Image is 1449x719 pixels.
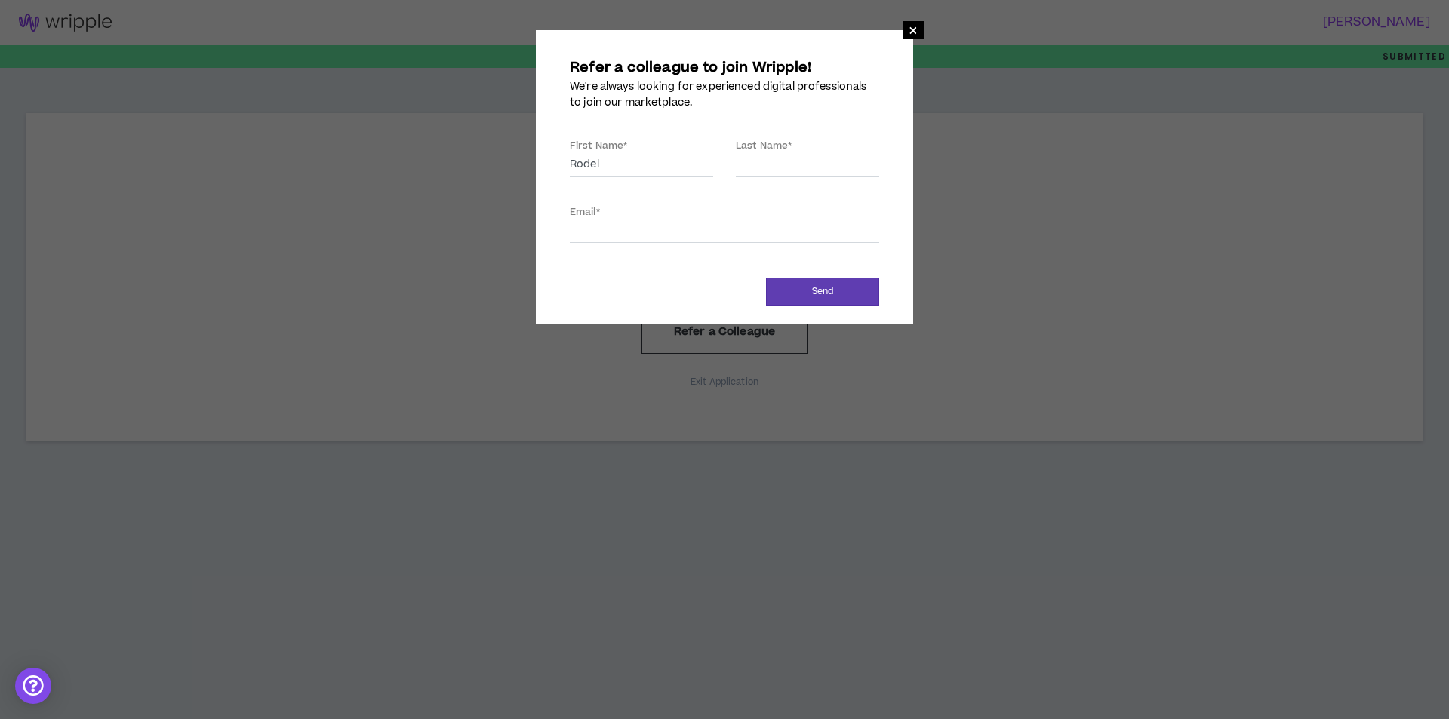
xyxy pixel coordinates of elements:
p: We're always looking for experienced digital professionals to join our marketplace. [570,79,879,111]
span: × [909,21,918,39]
label: Last Name [736,134,792,158]
button: Send [766,278,879,306]
label: First Name [570,134,627,158]
label: Email [570,200,600,224]
h4: Refer a colleague to join Wripple! [570,57,879,79]
div: Open Intercom Messenger [15,668,51,704]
